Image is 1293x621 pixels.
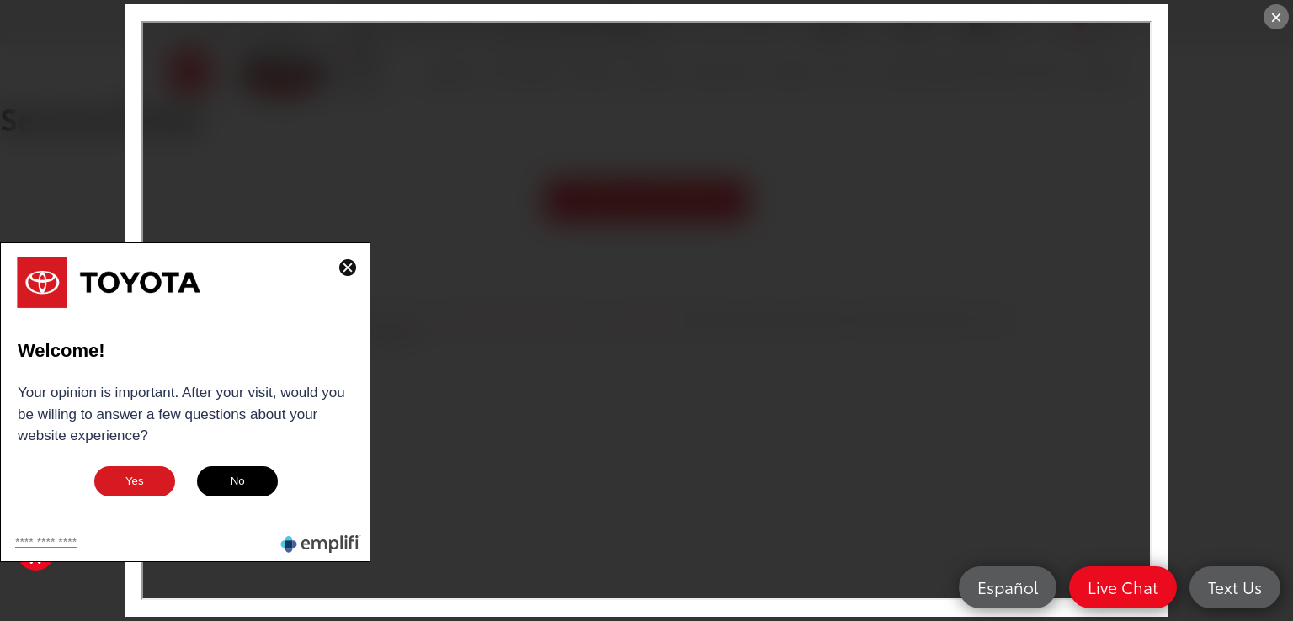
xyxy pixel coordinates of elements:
[1200,576,1270,597] span: Text Us
[1079,576,1167,597] span: Live Chat
[959,566,1056,608] a: Español
[1189,566,1280,608] a: Text Us
[1069,566,1177,608] a: Live Chat
[1264,4,1289,29] div: ×
[969,576,1046,597] span: Español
